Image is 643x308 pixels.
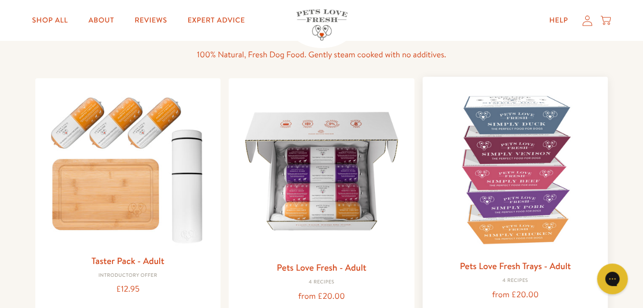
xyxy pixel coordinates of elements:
div: Introductory Offer [43,273,213,279]
div: 4 Recipes [431,278,600,284]
a: Help [541,10,576,31]
div: 4 Recipes [237,279,406,285]
img: Pets Love Fresh - Adult [237,86,406,256]
a: Reviews [126,10,175,31]
div: from £20.00 [431,288,600,302]
a: About [80,10,122,31]
div: from £20.00 [237,290,406,303]
img: Taster Pack - Adult [43,86,213,249]
a: Taster Pack - Adult [92,254,164,267]
a: Pets Love Fresh Trays - Adult [460,259,571,272]
a: Shop All [24,10,76,31]
div: £12.95 [43,282,213,296]
a: Expert Advice [180,10,253,31]
span: 100% Natural, Fresh Dog Food. Gently steam cooked with no additives. [197,49,446,60]
img: Pets Love Fresh Trays - Adult [431,85,600,254]
iframe: Gorgias live chat messenger [592,260,633,298]
img: Pets Love Fresh [296,9,347,40]
a: Pets Love Fresh - Adult [277,261,366,274]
